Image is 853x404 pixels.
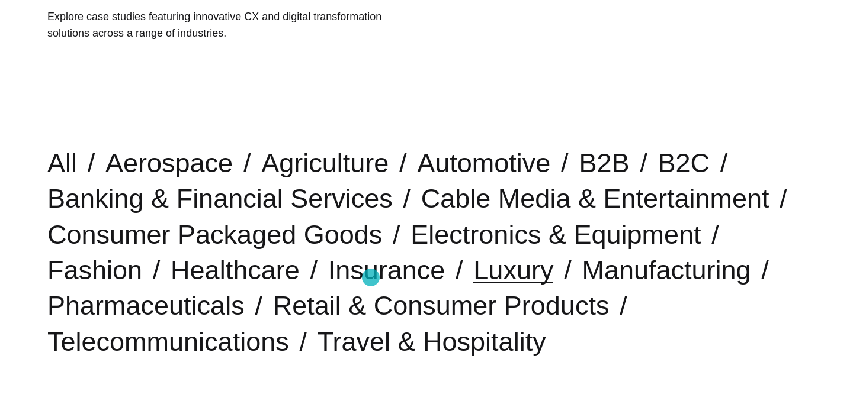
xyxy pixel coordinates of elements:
[261,148,389,178] a: Agriculture
[47,183,393,214] a: Banking & Financial Services
[47,255,142,285] a: Fashion
[411,219,701,250] a: Electronics & Equipment
[47,219,382,250] a: Consumer Packaged Goods
[171,255,300,285] a: Healthcare
[47,8,403,41] h1: Explore case studies featuring innovative CX and digital transformation solutions across a range ...
[47,290,245,321] a: Pharmaceuticals
[105,148,233,178] a: Aerospace
[582,255,751,285] a: Manufacturing
[473,255,553,285] a: Luxury
[47,327,289,357] a: Telecommunications
[658,148,710,178] a: B2C
[47,148,77,178] a: All
[318,327,546,357] a: Travel & Hospitality
[421,183,769,214] a: Cable Media & Entertainment
[417,148,550,178] a: Automotive
[273,290,610,321] a: Retail & Consumer Products
[328,255,445,285] a: Insurance
[579,148,629,178] a: B2B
